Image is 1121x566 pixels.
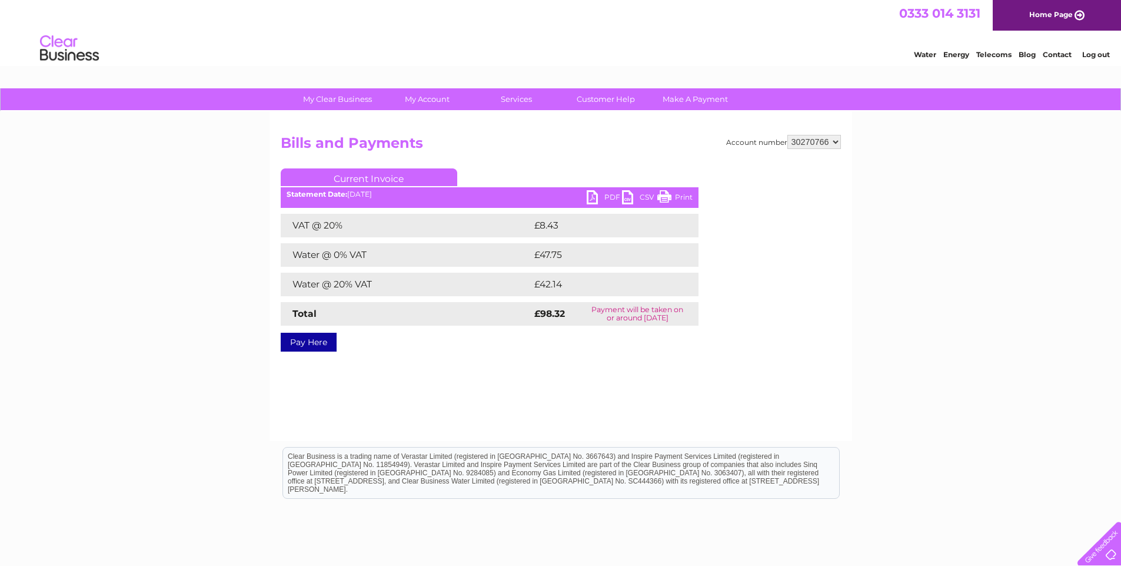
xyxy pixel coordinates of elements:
[914,50,936,59] a: Water
[281,190,698,198] div: [DATE]
[281,135,841,157] h2: Bills and Payments
[281,168,457,186] a: Current Invoice
[281,273,531,296] td: Water @ 20% VAT
[531,273,674,296] td: £42.14
[976,50,1012,59] a: Telecoms
[1019,50,1036,59] a: Blog
[287,190,347,198] b: Statement Date:
[378,88,475,110] a: My Account
[587,190,622,207] a: PDF
[534,308,565,319] strong: £98.32
[289,88,386,110] a: My Clear Business
[283,6,839,57] div: Clear Business is a trading name of Verastar Limited (registered in [GEOGRAPHIC_DATA] No. 3667643...
[557,88,654,110] a: Customer Help
[281,214,531,237] td: VAT @ 20%
[647,88,744,110] a: Make A Payment
[292,308,317,319] strong: Total
[281,333,337,352] a: Pay Here
[622,190,657,207] a: CSV
[531,243,674,267] td: £47.75
[943,50,969,59] a: Energy
[1043,50,1072,59] a: Contact
[531,214,671,237] td: £8.43
[281,243,531,267] td: Water @ 0% VAT
[899,6,980,21] a: 0333 014 3131
[657,190,693,207] a: Print
[468,88,565,110] a: Services
[726,135,841,149] div: Account number
[39,31,99,67] img: logo.png
[1082,50,1110,59] a: Log out
[577,302,698,326] td: Payment will be taken on or around [DATE]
